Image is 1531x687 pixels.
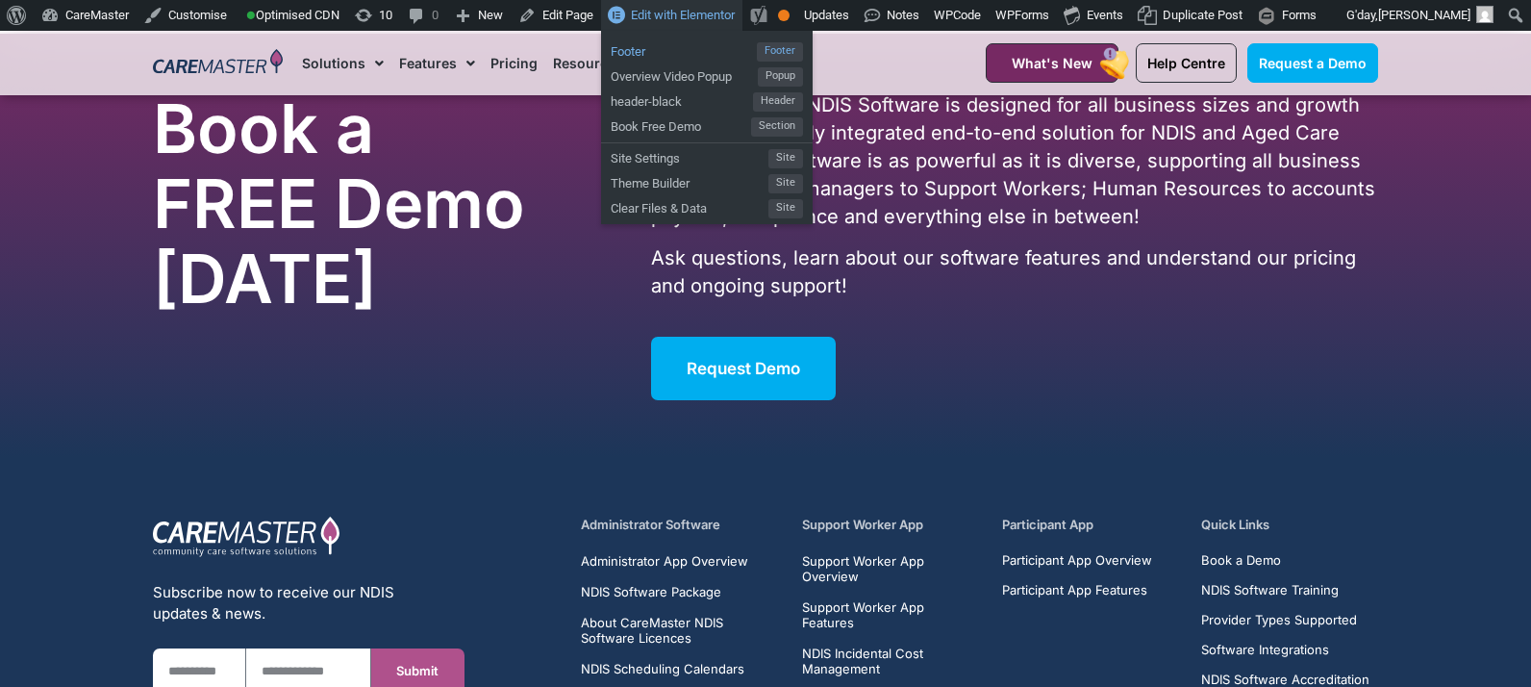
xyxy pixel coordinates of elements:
span: Participant App Features [1002,583,1147,598]
h5: Administrator Software [581,516,780,534]
a: Request Demo [651,337,836,400]
span: Site [768,199,803,218]
div: Subscribe now to receive our NDIS updates & news. [153,582,464,624]
p: Ask questions, learn about our software features and understand our pricing and ongoing support! [651,244,1378,300]
span: Edit with Elementor [631,8,735,22]
span: Administrator App Overview [581,553,748,569]
span: Footer [757,42,803,62]
span: Site Settings [611,143,768,168]
a: NDIS Software Training [1201,583,1369,598]
a: NDIS Scheduling Calendars [581,661,780,676]
span: Provider Types Supported [1201,613,1357,627]
a: Support Worker App Overview [802,553,979,584]
nav: Menu [302,31,939,95]
a: Participant App Features [1002,583,1152,598]
div: OK [778,10,790,21]
span: Clear Files & Data [611,193,768,218]
a: Pricing [490,31,538,95]
a: Solutions [302,31,384,95]
img: CareMaster Logo Part [153,516,340,558]
span: [PERSON_NAME] [1378,8,1470,22]
a: Book Free DemoSection [601,112,813,137]
a: Provider Types Supported [1201,613,1369,627]
a: Software Integrations [1201,643,1369,657]
a: Features [399,31,475,95]
span: header-black [611,87,753,112]
span: Help Centre [1147,55,1225,71]
a: Theme BuilderSite [601,168,813,193]
span: Site [768,174,803,193]
span: Site [768,149,803,168]
a: NDIS Incidental Cost Management [802,646,979,676]
span: Theme Builder [611,168,768,193]
img: CareMaster Logo [153,49,283,78]
span: Request Demo [687,359,800,378]
a: Resources & Training [553,31,713,95]
span: Section [751,117,803,137]
a: Clear Files & DataSite [601,193,813,218]
h2: Book a FREE Demo [DATE] [153,91,551,317]
h5: Quick Links [1201,516,1378,534]
span: NDIS Software Training [1201,583,1339,598]
span: Submit [396,664,439,678]
a: FooterFooter [601,37,813,62]
a: header-blackHeader [601,87,813,112]
span: Book a Demo [1201,553,1281,568]
span: Software Integrations [1201,643,1329,657]
span: Book Free Demo [611,112,751,137]
a: Overview Video PopupPopup [601,62,813,87]
a: Book a Demo [1201,553,1369,568]
h5: Participant App [1002,516,1179,534]
span: Overview Video Popup [611,62,758,87]
a: What's New [986,43,1118,83]
a: Request a Demo [1247,43,1378,83]
span: NDIS Scheduling Calendars [581,661,744,676]
a: About CareMaster NDIS Software Licences [581,615,780,646]
span: NDIS Software Package [581,584,721,599]
a: Participant App Overview [1002,553,1152,568]
p: The CareMaster NDIS Software is designed for all business sizes and growth trajectories. A fully ... [651,91,1378,231]
span: Request a Demo [1259,55,1367,71]
a: Site SettingsSite [601,143,813,168]
span: What's New [1012,55,1092,71]
a: Administrator App Overview [581,553,780,569]
h5: Support Worker App [802,516,979,534]
a: NDIS Software Accreditation [1201,673,1369,687]
span: Popup [758,67,803,87]
span: Footer [611,37,757,62]
a: Support Worker App Features [802,599,979,630]
a: Help Centre [1136,43,1237,83]
span: Header [753,92,803,112]
a: NDIS Software Package [581,584,780,599]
